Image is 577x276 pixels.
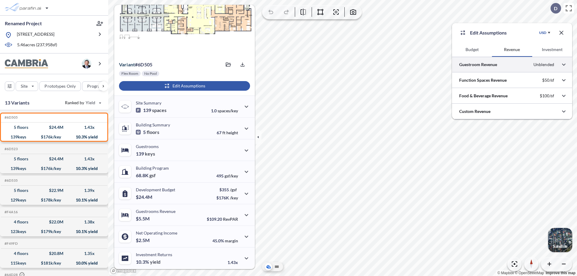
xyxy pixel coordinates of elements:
span: yield [150,259,160,265]
button: Revenue [492,42,532,57]
p: Net Operating Income [136,230,177,235]
p: 5.46 acres ( 237,958 sf) [17,42,57,48]
span: Variant [119,62,135,67]
p: $50/sf [542,77,554,83]
p: Custom Revenue [459,108,490,114]
p: Development Budget [136,187,175,192]
h5: Click to copy the code [3,147,18,151]
span: gsf [149,172,156,178]
h5: Click to copy the code [3,178,18,183]
p: 5 [136,129,159,135]
span: floors [147,129,159,135]
p: $2.5M [136,237,151,243]
button: Ranked by Yield [60,98,105,108]
p: Site [21,83,28,89]
p: D [554,6,557,11]
h5: Click to copy the code [3,210,18,214]
p: 1.0 [211,108,238,113]
span: ft [222,130,225,135]
button: Site Plan [273,263,280,270]
a: OpenStreetMap [515,271,544,275]
p: $5.5M [136,216,151,222]
button: Prototypes Only [39,81,81,91]
h5: Click to copy the code [3,241,18,246]
span: spaces/key [218,108,238,113]
span: RevPAR [223,217,238,222]
img: Switcher Image [548,228,572,252]
button: Edit Assumptions [119,81,250,91]
p: 139 [136,151,155,157]
img: user logo [82,59,91,68]
p: $109.20 [207,217,238,222]
p: Renamed Project [5,20,42,27]
span: Yield [86,100,96,106]
p: Building Summary [136,122,170,127]
p: Edit Assumptions [470,29,507,36]
span: keys [145,151,155,157]
p: Building Program [136,165,169,171]
p: Function Spaces Revenue [459,77,507,83]
p: Food & Beverage Revenue [459,93,508,99]
a: Mapbox [497,271,514,275]
p: Guestrooms Revenue [136,209,176,214]
button: Program [82,81,114,91]
p: Site Summary [136,100,161,105]
a: Mapbox homepage [110,267,136,274]
p: 68.8K [136,172,156,178]
p: 67 [217,130,238,135]
p: Satellite [553,244,567,249]
p: Flex Room [121,71,138,76]
p: Investment Returns [136,252,172,257]
p: Guestrooms [136,144,159,149]
span: gsf/key [224,173,238,178]
img: BrandImage [5,59,48,68]
p: 495 [216,173,238,178]
p: # 6d505 [119,62,152,68]
p: 10.3% [136,259,160,265]
p: $176K [216,195,238,200]
p: $24.4M [136,194,153,200]
p: 139 [136,107,166,113]
button: Site [16,81,38,91]
h5: Click to copy the code [3,115,18,120]
p: Prototypes Only [44,83,76,89]
button: Aerial View [265,263,272,270]
p: No Pool [144,71,157,76]
button: Investment [532,42,572,57]
p: [STREET_ADDRESS] [17,31,54,39]
p: Program [87,83,104,89]
button: Switcher ImageSatellite [548,228,572,252]
button: Budget [452,42,492,57]
p: $100/sf [540,93,554,99]
p: 1.43x [227,260,238,265]
span: margin [225,238,238,243]
p: 45.0% [212,238,238,243]
span: height [226,130,238,135]
span: /gsf [230,187,237,192]
span: /key [230,195,238,200]
a: Improve this map [546,271,575,275]
p: 13 Variants [5,99,29,106]
div: USD [539,30,546,35]
span: spaces [152,107,166,113]
p: $355 [216,187,238,192]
